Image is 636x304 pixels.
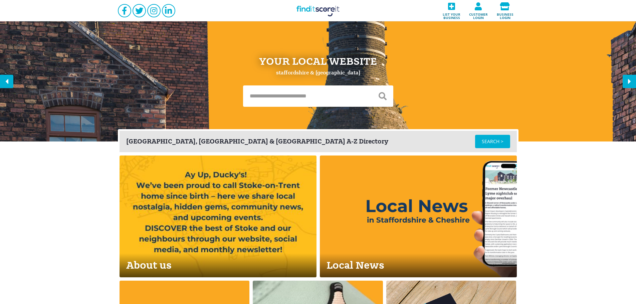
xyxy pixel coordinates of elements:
[492,0,518,21] a: Business login
[120,253,316,277] div: About us
[465,0,492,21] a: Customer login
[276,70,360,75] div: Staffordshire & [GEOGRAPHIC_DATA]
[467,10,490,19] span: Customer login
[440,10,463,19] span: List your business
[320,253,517,277] div: Local News
[120,156,316,277] a: About us
[259,56,377,67] div: Your Local Website
[320,156,517,277] a: Local News
[126,138,475,145] div: [GEOGRAPHIC_DATA], [GEOGRAPHIC_DATA] & [GEOGRAPHIC_DATA] A-Z Directory
[438,0,465,21] a: List your business
[494,10,516,19] span: Business login
[475,135,510,148] a: SEARCH >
